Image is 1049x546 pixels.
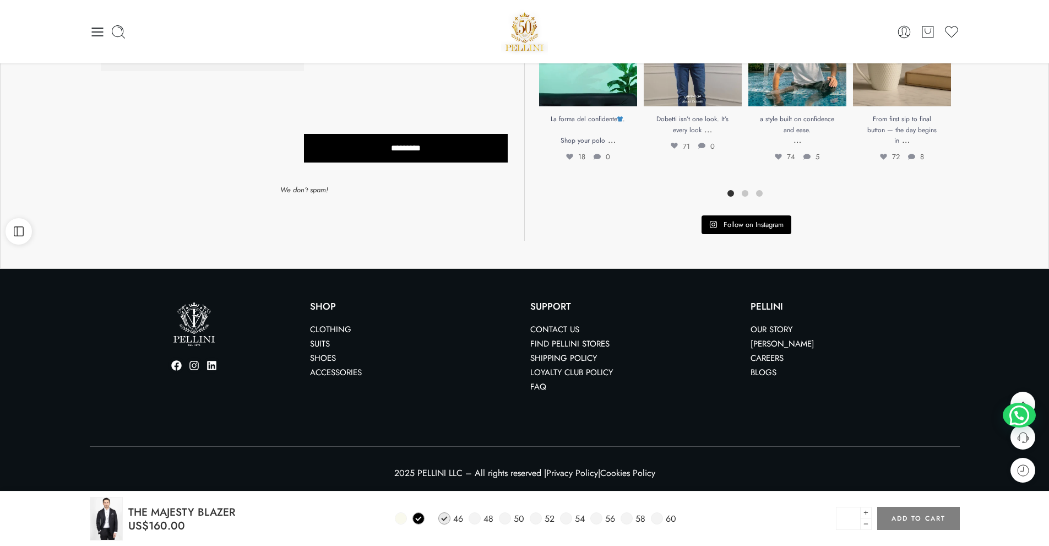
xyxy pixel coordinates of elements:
span: 58 [635,512,645,525]
a: Login / Register [896,24,912,40]
a: Accessories [310,366,362,379]
img: Pellini [501,8,548,55]
span: 46 [453,512,463,525]
a: Wishlist [944,24,959,40]
span: US$ [128,518,149,534]
span: 71 [671,141,690,152]
span: From first sip to final button — the day begins in [867,114,937,145]
a: [PERSON_NAME] [751,338,814,350]
a: 56 [590,512,615,525]
button: Add to cart [877,507,960,530]
p: SUPPORT [530,302,740,311]
svg: Instagram [709,220,718,229]
span: 56 [605,512,615,525]
input: Product quantity [836,507,861,530]
p: PELLINI [751,302,960,311]
p: 2025 PELLINI LLC – All rights reserved | | [90,466,960,480]
a: 60 [651,512,676,525]
span: 50 [514,512,524,525]
span: 74 [775,152,795,162]
span: 18 [566,152,585,162]
a: Blogs [751,366,776,379]
span: 54 [575,512,585,525]
a: Loyalty Club Policy [530,366,613,379]
img: blaz5-scaled-1-600x800.webp [90,497,123,540]
a: Shipping Policy [530,352,597,364]
span: 72 [880,152,900,162]
span: La forma del confidente . Shop your polo [551,114,625,145]
a: Cookies Policy [600,467,655,479]
span: 8 [908,152,924,162]
a: FAQ [530,381,546,393]
a: … [704,123,712,136]
span: a style built on confidence and ease. [760,114,834,134]
a: 52 [530,512,555,525]
a: Clothing [310,323,351,336]
a: Instagram Follow on Instagram [702,215,791,234]
a: Shoes [310,352,336,364]
a: Contact us [530,323,579,336]
a: … [608,133,616,146]
span: 5 [803,152,819,162]
span: 52 [545,512,555,525]
a: … [902,133,910,146]
iframe: reCAPTCHA [304,42,394,121]
a: 58 [621,512,645,525]
span: Follow on Instagram [724,219,784,230]
a: 48 [469,512,493,525]
bdi: 160.00 [128,518,185,534]
a: Pellini - [501,8,548,55]
a: Cart [920,24,936,40]
a: Careers [751,352,784,364]
a: Privacy Policy [546,467,598,479]
a: Our Story [751,323,792,336]
em: We don’t spam! [280,185,328,195]
span: 48 [483,512,493,525]
span: Dobetti isn’t one look. It’s every look [656,114,729,134]
a: … [793,133,801,146]
span: 0 [594,152,610,162]
a: Suits [310,338,330,350]
span: 0 [698,141,715,152]
a: 54 [560,512,585,525]
a: 50 [499,512,524,525]
a: Find Pellini Stores [530,338,610,350]
h3: THE MAJESTY BLAZER [128,505,235,520]
img: 👕 [617,116,623,122]
p: Shop [310,302,519,311]
a: 46 [438,512,463,525]
span: 60 [666,512,676,525]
